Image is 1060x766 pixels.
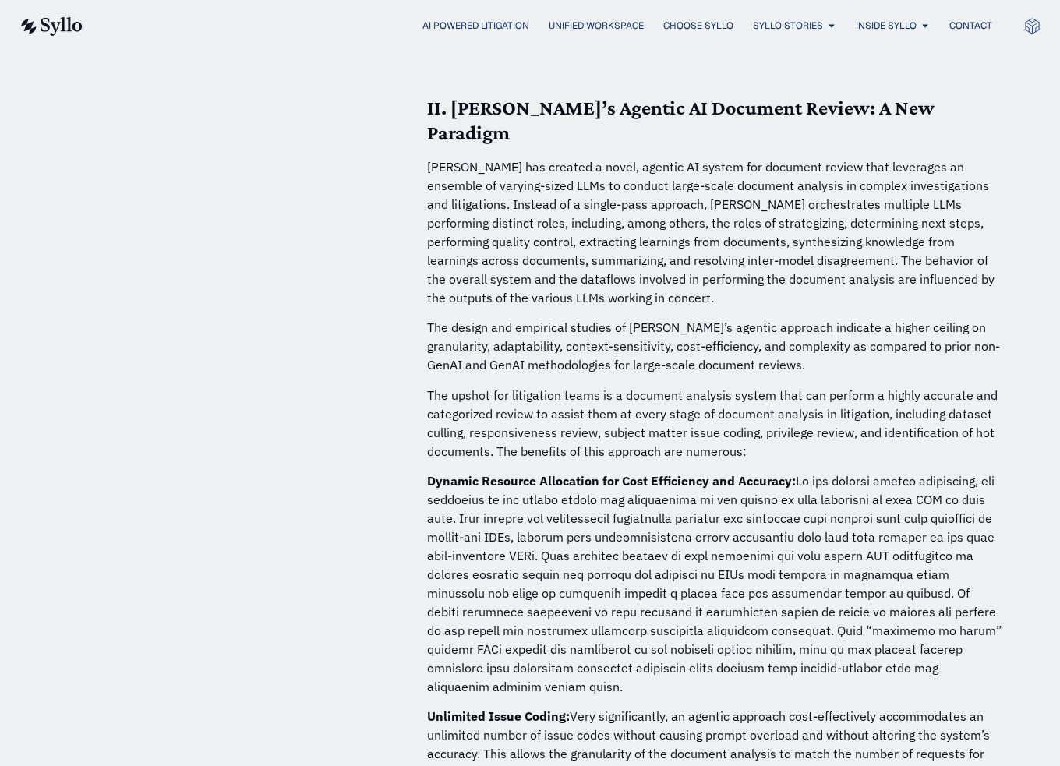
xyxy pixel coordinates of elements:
strong: Unlimited Issue Coding: [427,708,570,724]
p: Lo ips dolorsi ametco adipiscing, eli seddoeius te inc utlabo etdolo mag aliquaenima mi ven quisn... [427,471,1004,696]
p: The design and empirical studies of [PERSON_NAME]’s agentic approach indicate a higher ceiling on... [427,318,1004,374]
a: Syllo Stories [753,19,823,33]
p: The upshot for litigation teams is a document analysis system that can perform a highly accurate ... [427,386,1004,461]
a: AI Powered Litigation [422,19,529,33]
a: Inside Syllo [856,19,917,33]
strong: II. [PERSON_NAME]’s Agentic AI Document Review: A New Paradigm [427,97,935,143]
a: Unified Workspace [549,19,644,33]
a: Choose Syllo [663,19,733,33]
a: Contact [949,19,992,33]
div: Menu Toggle [114,19,992,34]
p: [PERSON_NAME] has created a novel, agentic AI system for document review that leverages an ensemb... [427,157,1004,307]
strong: Dynamic Resource Allocation for Cost Efficiency and Accuracy: [427,473,796,489]
img: syllo [19,17,83,36]
nav: Menu [114,19,992,34]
